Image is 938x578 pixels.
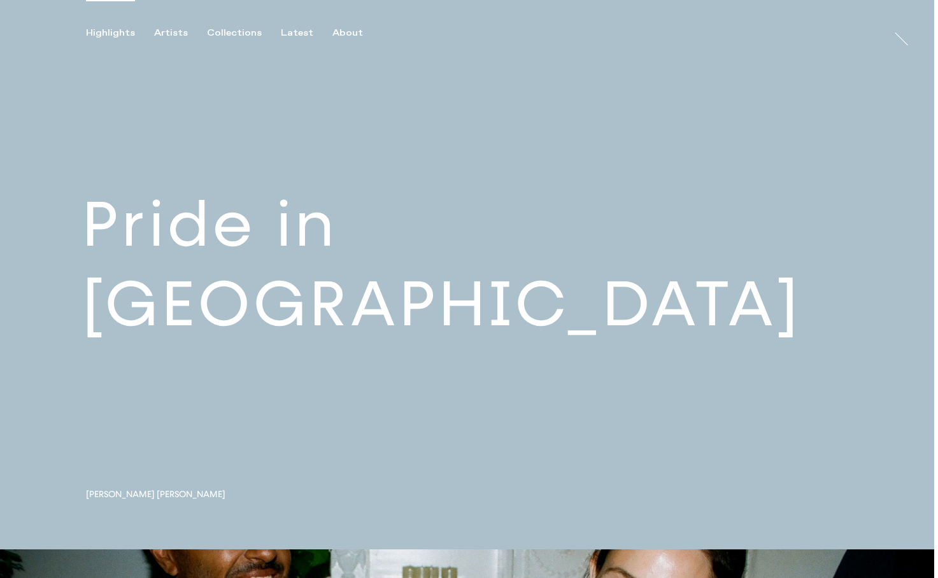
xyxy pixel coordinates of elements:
[332,27,382,39] button: About
[154,27,188,39] div: Artists
[86,27,154,39] button: Highlights
[281,27,313,39] div: Latest
[154,27,207,39] button: Artists
[207,27,262,39] div: Collections
[332,27,363,39] div: About
[86,27,135,39] div: Highlights
[207,27,281,39] button: Collections
[281,27,332,39] button: Latest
